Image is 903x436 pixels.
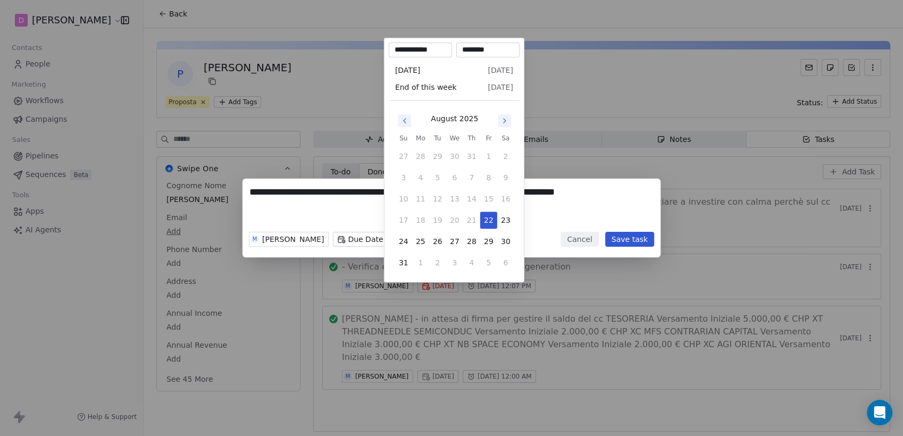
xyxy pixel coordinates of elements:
[446,254,463,271] button: 3
[497,190,514,207] button: 16
[412,148,429,165] button: 28
[488,82,513,93] span: [DATE]
[463,212,480,229] button: 21
[497,254,514,271] button: 6
[412,169,429,186] button: 4
[488,65,513,76] span: [DATE]
[429,148,446,165] button: 29
[431,113,478,124] div: August 2025
[497,148,514,165] button: 2
[446,133,463,144] th: Wednesday
[446,233,463,250] button: 27
[395,82,457,93] span: End of this week
[395,148,412,165] button: 27
[480,169,497,186] button: 8
[446,148,463,165] button: 30
[463,169,480,186] button: 7
[429,169,446,186] button: 5
[446,169,463,186] button: 6
[429,133,446,144] th: Tuesday
[412,212,429,229] button: 18
[446,190,463,207] button: 13
[395,133,412,144] th: Sunday
[429,190,446,207] button: 12
[395,169,412,186] button: 3
[395,233,412,250] button: 24
[497,169,514,186] button: 9
[412,190,429,207] button: 11
[412,233,429,250] button: 25
[480,190,497,207] button: 15
[395,190,412,207] button: 10
[463,233,480,250] button: 28
[480,133,497,144] th: Friday
[463,148,480,165] button: 31
[395,254,412,271] button: 31
[429,212,446,229] button: 19
[480,233,497,250] button: 29
[497,212,514,229] button: 23
[446,212,463,229] button: 20
[429,254,446,271] button: 2
[463,133,480,144] th: Thursday
[497,233,514,250] button: 30
[429,233,446,250] button: 26
[463,190,480,207] button: 14
[397,113,412,128] button: Go to previous month
[497,133,514,144] th: Saturday
[412,254,429,271] button: 1
[497,113,512,128] button: Go to next month
[480,148,497,165] button: 1
[412,133,429,144] th: Monday
[395,212,412,229] button: 17
[463,254,480,271] button: 4
[395,65,420,76] span: [DATE]
[480,254,497,271] button: 5
[480,212,497,229] button: 22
